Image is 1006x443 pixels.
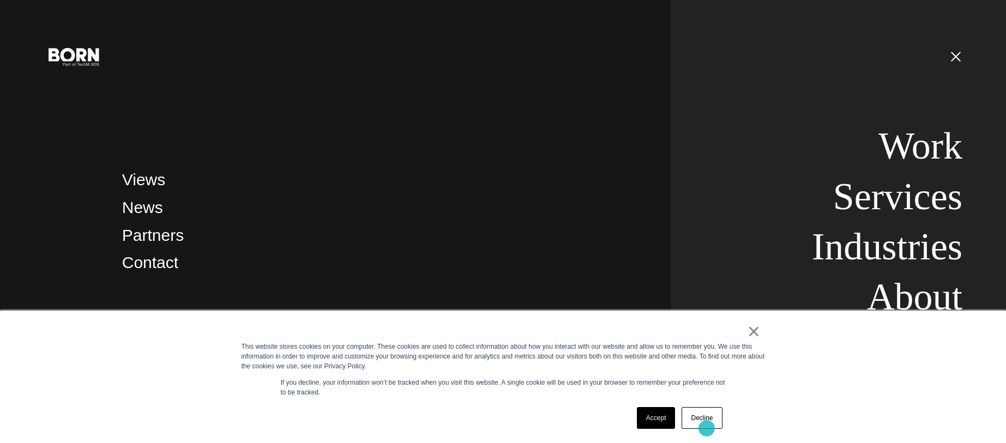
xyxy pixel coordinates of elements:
a: Decline [682,407,722,429]
a: Services [833,175,962,217]
a: × [748,326,761,336]
a: Contact [122,253,178,271]
a: Work [878,125,962,167]
div: This website stores cookies on your computer. These cookies are used to collect information about... [242,342,765,371]
a: Partners [122,226,184,244]
p: If you decline, your information won’t be tracked when you visit this website. A single cookie wi... [281,378,726,397]
a: Accept [637,407,676,429]
a: Views [122,171,165,189]
a: News [122,198,163,216]
button: Open [943,45,969,68]
a: About [867,276,962,318]
a: Industries [812,226,962,268]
